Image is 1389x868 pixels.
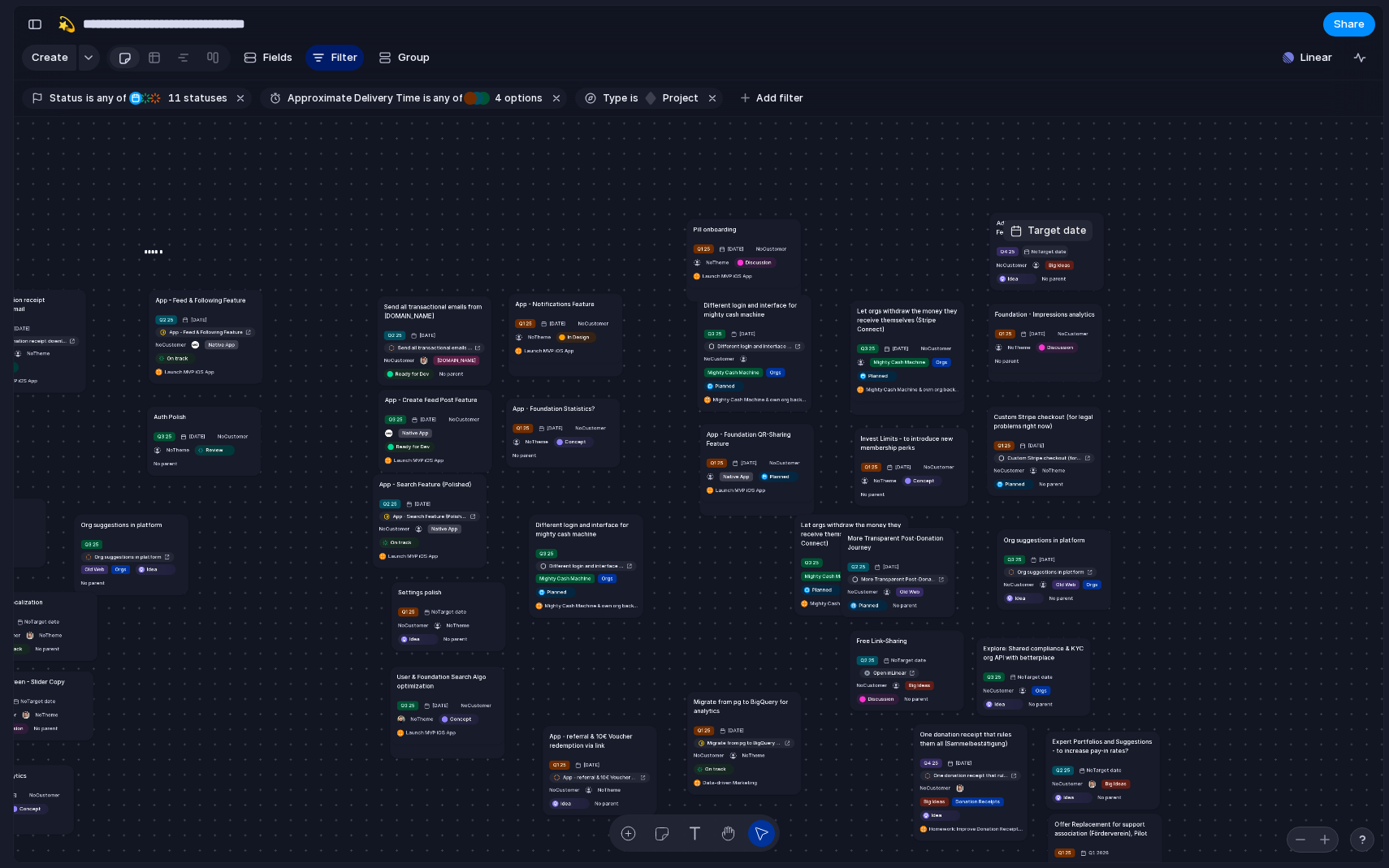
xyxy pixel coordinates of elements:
[993,327,1017,339] button: Q1 25
[993,355,1020,367] button: No parent
[537,422,567,434] button: [DATE]
[545,424,565,433] span: [DATE]
[602,575,613,582] span: Orgs
[738,329,758,338] span: [DATE]
[396,620,431,632] button: NoCustomer
[388,416,402,423] span: Q3 25
[388,552,438,559] span: Launch MVP iOS App
[703,272,752,279] span: Launch MVP iOS App
[855,369,899,382] button: Planned
[12,324,32,333] span: [DATE]
[216,430,250,443] button: NoCustomer
[851,563,865,570] span: Q2 25
[394,456,444,464] span: Launch MVP iOS App
[409,329,439,341] button: [DATE]
[439,370,463,376] span: No parent
[1042,275,1066,281] span: No parent
[704,355,734,361] span: No Customer
[704,341,805,351] a: Different login and interface for mighty cash machine
[1004,567,1097,577] a: Org suggestions in platform
[84,565,104,572] span: Old Web
[702,352,736,365] button: NoCustomer
[420,89,466,107] button: isany of
[305,45,364,71] button: Filter
[398,622,428,628] span: No Customer
[866,386,960,393] span: Mighty Cash Machine & own org back-end
[702,380,746,392] button: Planned
[872,560,902,572] button: [DATE]
[993,453,1094,463] a: Custom Stripe checkout (for legal problems right now)
[464,89,546,107] button: 4 options
[209,341,235,348] span: Native App
[874,358,925,365] span: Mighty Cash Machine
[861,490,885,496] span: No parent
[15,615,62,628] button: NoTarget date
[768,456,802,469] button: NoCustomer
[517,425,530,432] span: Q1 25
[431,608,466,615] span: No Target date
[22,45,76,71] button: Create
[263,50,292,66] span: Fields
[513,344,576,356] button: Launch MVP iOS App
[218,433,248,438] span: No Customer
[58,13,76,35] div: 💫
[187,432,207,441] span: [DATE]
[846,599,889,611] button: Planned
[391,538,412,546] span: On track
[812,586,832,594] span: Planned
[713,395,807,403] span: Mighty Cash Machine & own org back-end
[770,473,790,480] span: Planned
[526,438,548,444] span: No Theme
[697,245,710,253] span: Q1 25
[431,354,482,366] button: [DOMAIN_NAME]
[402,608,415,615] span: Q1 25
[1037,555,1058,564] span: [DATE]
[756,91,803,106] span: Add filter
[730,456,760,469] button: [DATE]
[756,470,800,482] button: Planned
[717,470,755,482] button: Native App
[383,441,436,453] button: Ready for Dev
[998,330,1011,337] span: Q1 25
[1056,327,1090,339] button: NoCustomer
[423,91,431,106] span: is
[994,245,1020,257] button: Q4 25
[437,356,476,364] span: [DOMAIN_NAME]
[154,365,216,378] button: Launch MVP iOS App
[24,618,59,625] span: No Target date
[717,343,791,350] span: Different login and interface for mighty cash machine
[859,488,887,500] button: No parent
[167,447,189,452] span: No Theme
[704,484,767,496] button: Launch MVP iOS App
[1028,553,1058,565] button: [DATE]
[490,92,504,104] span: 4
[79,564,132,576] button: Old WebOrgs
[539,575,591,582] span: Mighty Cash Machine
[165,368,214,375] span: Launch MVP iOS App
[1086,581,1097,588] span: Orgs
[154,339,188,351] button: NoCustomer
[387,331,401,339] span: Q2 25
[1276,45,1339,70] button: Linear
[725,244,746,253] span: [DATE]
[1022,245,1068,257] button: NoTarget date
[379,512,480,521] a: App - Search Feature (Polished)
[861,344,875,352] span: Q3 25
[640,89,702,107] button: project
[534,585,578,598] button: Planned
[179,430,209,443] button: [DATE]
[547,319,568,328] span: [DATE]
[881,562,901,571] span: [DATE]
[868,356,954,368] button: Mighty Cash MachineOrgs
[396,606,421,618] button: Q1 25
[799,556,824,568] button: Q3 25
[872,474,898,486] button: NoTheme
[1027,329,1047,338] span: [DATE]
[702,366,787,378] button: Mighty Cash MachineOrgs
[511,449,539,461] button: No parent
[382,329,407,341] button: Q2 25
[994,272,1038,284] button: Idea
[409,413,439,425] button: [DATE]
[554,330,598,343] button: In Design
[397,343,471,351] span: Send all transactional emails from [DOMAIN_NAME]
